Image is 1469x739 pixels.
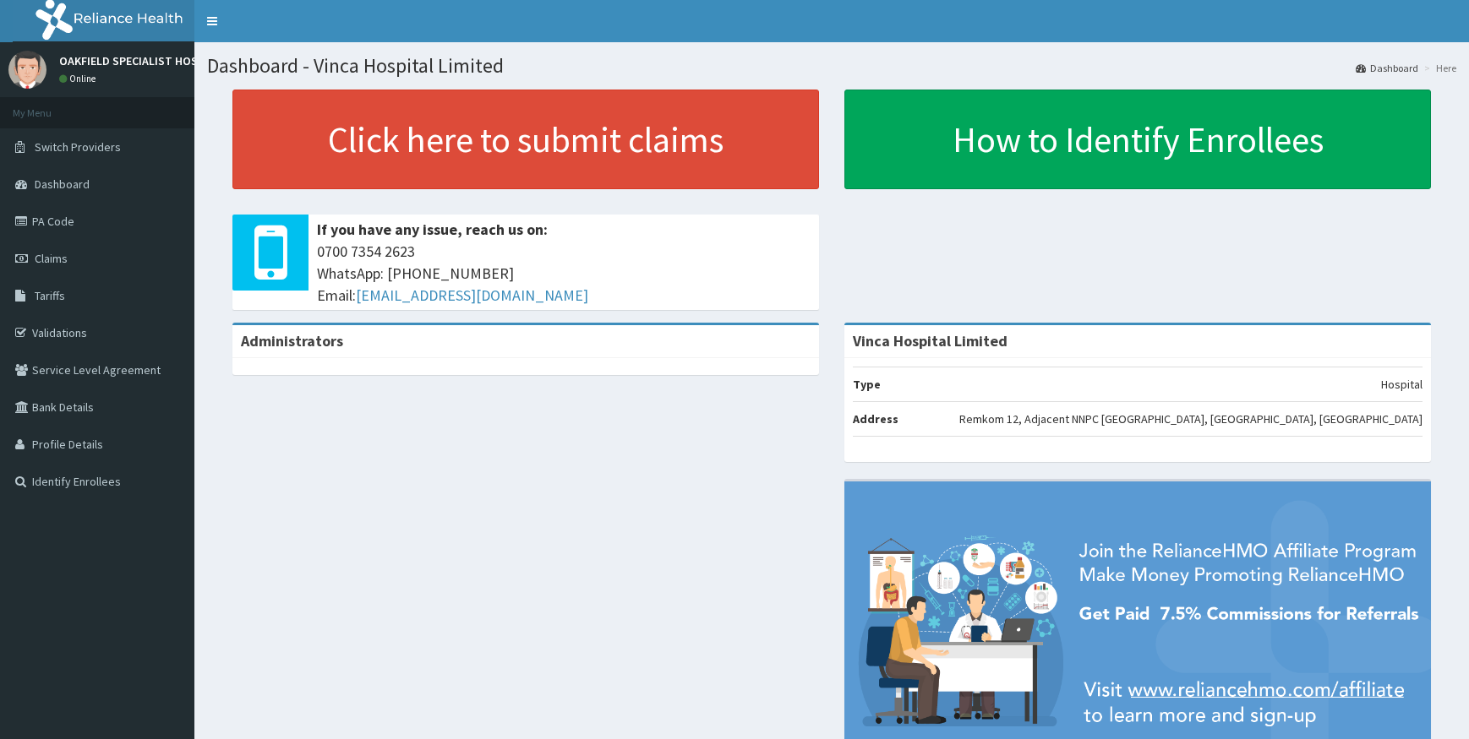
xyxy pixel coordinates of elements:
[356,285,588,305] a: [EMAIL_ADDRESS][DOMAIN_NAME]
[1356,61,1418,75] a: Dashboard
[232,90,819,189] a: Click here to submit claims
[853,411,898,427] b: Address
[959,410,1423,427] p: Remkom 12, Adjacent NNPC [GEOGRAPHIC_DATA], [GEOGRAPHIC_DATA], [GEOGRAPHIC_DATA]
[844,90,1431,189] a: How to Identify Enrollees
[317,220,548,239] b: If you have any issue, reach us on:
[207,55,1456,77] h1: Dashboard - Vinca Hospital Limited
[1381,376,1423,393] p: Hospital
[35,177,90,192] span: Dashboard
[35,288,65,303] span: Tariffs
[1420,61,1456,75] li: Here
[853,331,1008,350] strong: Vinca Hospital Limited
[59,73,100,84] a: Online
[241,331,343,350] b: Administrators
[35,251,68,266] span: Claims
[317,241,811,306] span: 0700 7354 2623 WhatsApp: [PHONE_NUMBER] Email:
[35,139,121,155] span: Switch Providers
[8,51,46,89] img: User Image
[853,377,881,392] b: Type
[59,55,227,67] p: OAKFIELD SPECIALIST HOSPITAL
